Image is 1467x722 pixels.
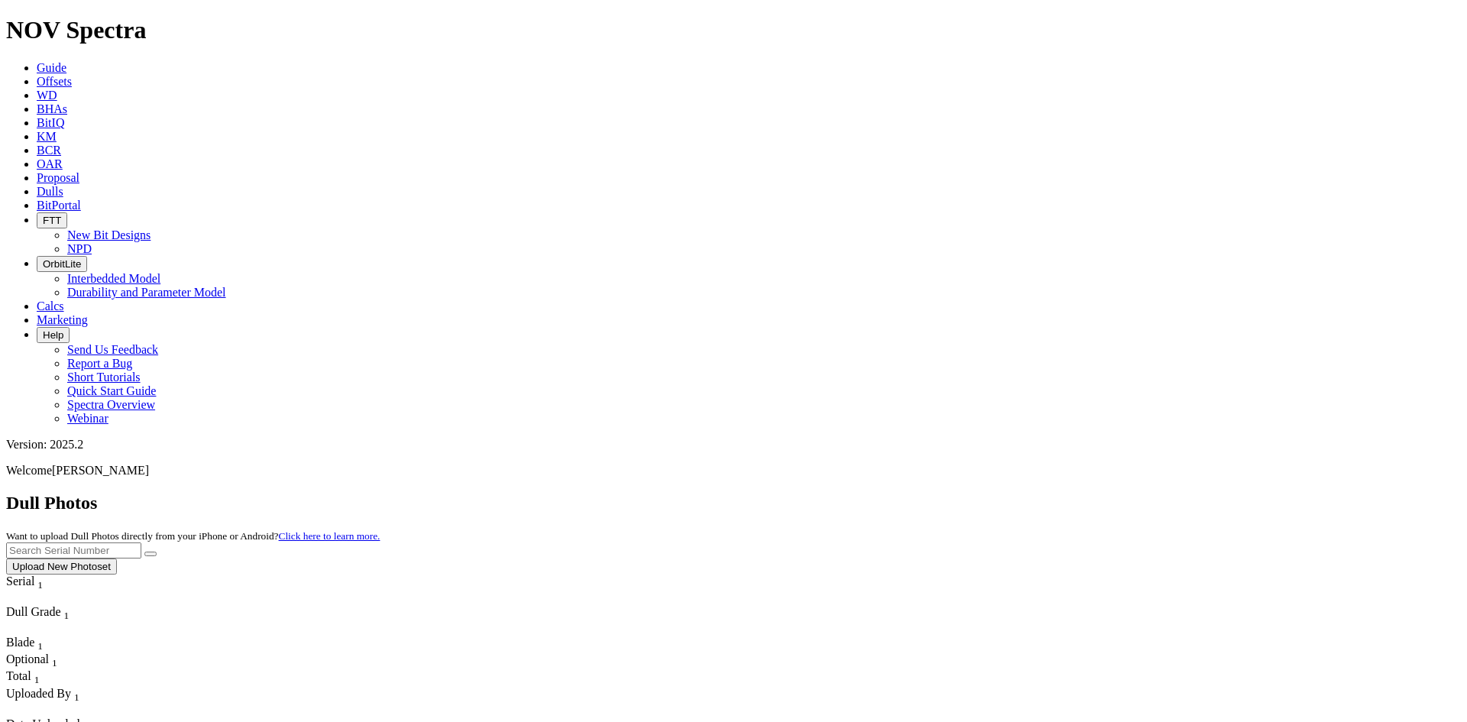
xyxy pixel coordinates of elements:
[67,384,156,397] a: Quick Start Guide
[67,228,151,241] a: New Bit Designs
[6,575,34,588] span: Serial
[6,438,1461,452] div: Version: 2025.2
[6,652,49,665] span: Optional
[37,256,87,272] button: OrbitLite
[37,579,43,591] sub: 1
[37,640,43,652] sub: 1
[6,687,151,717] div: Sort None
[6,605,61,618] span: Dull Grade
[37,185,63,198] a: Dulls
[67,286,226,299] a: Durability and Parameter Model
[37,75,72,88] a: Offsets
[6,652,60,669] div: Optional Sort None
[6,622,113,636] div: Column Menu
[37,144,61,157] a: BCR
[67,398,155,411] a: Spectra Overview
[6,542,141,558] input: Search Serial Number
[52,652,57,665] span: Sort None
[6,575,71,591] div: Serial Sort None
[6,605,113,636] div: Sort None
[6,575,71,605] div: Sort None
[74,691,79,703] sub: 1
[67,357,132,370] a: Report a Bug
[67,242,92,255] a: NPD
[37,171,79,184] a: Proposal
[74,687,79,700] span: Sort None
[64,610,70,621] sub: 1
[37,116,64,129] a: BitIQ
[37,299,64,312] a: Calcs
[37,199,81,212] a: BitPortal
[6,636,60,652] div: Blade Sort None
[43,329,63,341] span: Help
[37,327,70,343] button: Help
[6,636,60,652] div: Sort None
[34,675,40,686] sub: 1
[37,575,43,588] span: Sort None
[279,530,381,542] a: Click here to learn more.
[6,530,380,542] small: Want to upload Dull Photos directly from your iPhone or Android?
[37,102,67,115] a: BHAs
[6,636,34,649] span: Blade
[52,657,57,669] sub: 1
[37,130,57,143] a: KM
[6,558,117,575] button: Upload New Photoset
[6,704,151,717] div: Column Menu
[6,669,60,686] div: Total Sort None
[6,687,151,704] div: Uploaded By Sort None
[52,464,149,477] span: [PERSON_NAME]
[37,212,67,228] button: FTT
[6,605,113,622] div: Dull Grade Sort None
[43,258,81,270] span: OrbitLite
[67,272,160,285] a: Interbedded Model
[6,16,1461,44] h1: NOV Spectra
[37,157,63,170] a: OAR
[6,687,71,700] span: Uploaded By
[6,652,60,669] div: Sort None
[64,605,70,618] span: Sort None
[37,61,66,74] a: Guide
[67,412,108,425] a: Webinar
[37,636,43,649] span: Sort None
[37,89,57,102] a: WD
[67,343,158,356] a: Send Us Feedback
[6,493,1461,513] h2: Dull Photos
[67,371,141,384] a: Short Tutorials
[37,313,88,326] a: Marketing
[6,464,1461,478] p: Welcome
[6,669,60,686] div: Sort None
[34,669,40,682] span: Sort None
[6,591,71,605] div: Column Menu
[43,215,61,226] span: FTT
[6,669,31,682] span: Total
